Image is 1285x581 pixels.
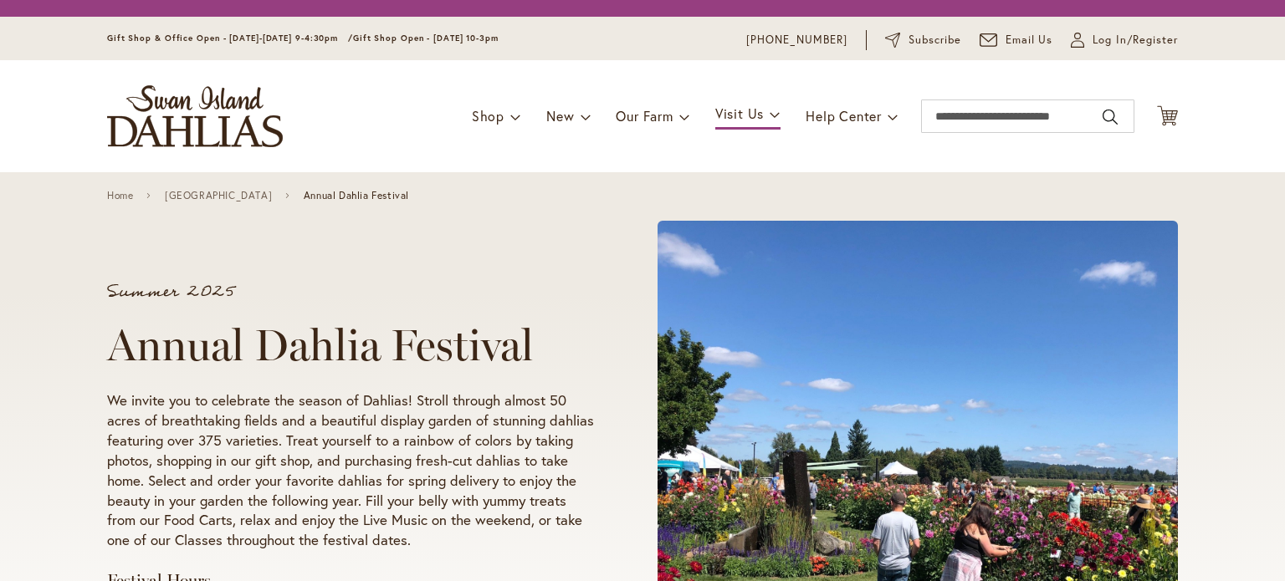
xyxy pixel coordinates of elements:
a: store logo [107,85,283,147]
span: Our Farm [616,107,673,125]
a: Log In/Register [1071,32,1178,48]
span: Gift Shop Open - [DATE] 10-3pm [353,33,499,43]
p: We invite you to celebrate the season of Dahlias! Stroll through almost 50 acres of breathtaking ... [107,390,594,551]
span: Log In/Register [1093,32,1178,48]
span: Visit Us [715,104,764,122]
span: Shop [472,107,504,125]
a: Home [107,190,133,201]
a: [GEOGRAPHIC_DATA] [165,190,272,201]
span: Subscribe [909,32,961,48]
button: Search [1103,104,1118,130]
a: Email Us [980,32,1053,48]
span: Email Us [1006,32,1053,48]
p: Summer 2025 [107,283,594,300]
span: Help Center [806,107,882,125]
span: Annual Dahlia Festival [304,190,409,201]
h1: Annual Dahlia Festival [107,320,594,370]
span: Gift Shop & Office Open - [DATE]-[DATE] 9-4:30pm / [107,33,353,43]
span: New [546,107,574,125]
a: [PHONE_NUMBER] [746,32,847,48]
a: Subscribe [885,32,961,48]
